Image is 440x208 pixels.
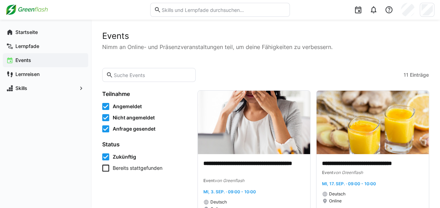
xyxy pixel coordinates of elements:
[113,103,142,110] span: Angemeldet
[113,125,155,132] span: Anfrage gesendet
[203,178,215,183] span: Event
[329,191,345,197] span: Deutsch
[410,71,429,78] span: Einträge
[333,170,363,175] span: von Greenflash
[113,114,155,121] span: Nicht angemeldet
[161,7,286,13] input: Skills und Lernpfade durchsuchen…
[210,199,227,205] span: Deutsch
[316,91,429,154] img: image
[102,90,189,97] h4: Teilnahme
[102,141,189,148] h4: Status
[113,72,192,78] input: Suche Events
[102,31,429,41] h2: Events
[198,91,310,154] img: image
[203,189,256,194] span: Mi, 3. Sep. · 09:00 - 10:00
[329,198,342,204] span: Online
[102,43,429,51] p: Nimm an Online- und Präsenzveranstaltungen teil, um deine Fähigkeiten zu verbessern.
[215,178,244,183] span: von Greenflash
[113,165,162,172] span: Bereits stattgefunden
[322,170,333,175] span: Event
[404,71,408,78] span: 11
[322,181,376,186] span: Mi, 17. Sep. · 09:00 - 10:00
[113,153,136,160] span: Zukünftig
